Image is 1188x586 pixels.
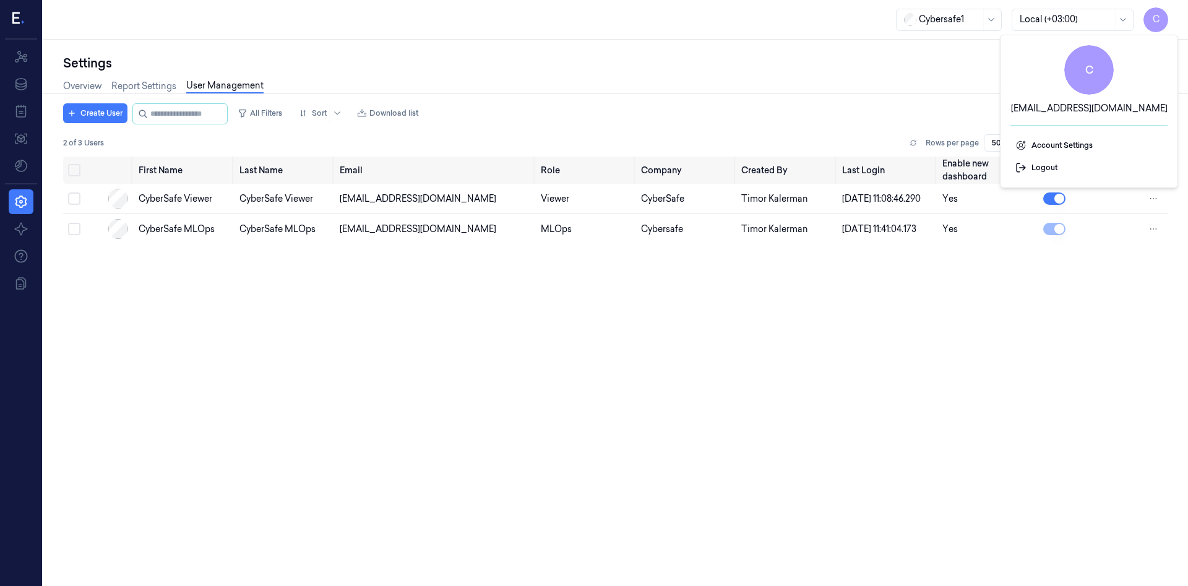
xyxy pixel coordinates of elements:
button: Select row [68,223,80,235]
a: Report Settings [111,80,176,93]
div: [DATE] 11:41:04.173 [842,223,933,236]
div: CyberSafe Viewer [239,192,330,205]
div: CyberSafe MLOps [139,223,230,236]
th: Last Name [235,157,335,184]
div: Timor Kalerman [741,223,832,236]
a: Overview [63,80,101,93]
div: Yes [942,192,1033,205]
div: [DATE] 11:08:46.290 [842,192,933,205]
div: Settings [63,54,1168,72]
a: User Management [186,79,264,93]
button: C [1143,7,1168,32]
button: All Filters [233,103,287,123]
button: Create User [63,103,127,123]
div: [EMAIL_ADDRESS][DOMAIN_NAME] [340,192,531,205]
div: Yes [942,223,1033,236]
span: 2 of 3 Users [63,137,104,149]
div: Viewer [541,192,631,205]
button: Select row [68,192,80,205]
div: CyberSafe MLOps [239,223,330,236]
span: Logout [1015,162,1163,173]
div: [EMAIL_ADDRESS][DOMAIN_NAME] [340,223,531,236]
span: C [1064,45,1114,95]
th: Role [536,157,636,184]
button: Account Settings [1010,136,1168,155]
th: Email [335,157,536,184]
button: Download list [352,103,423,123]
th: Company [636,157,737,184]
p: Rows per page [926,137,979,149]
button: Logout [1010,158,1168,178]
th: First Name [134,157,235,184]
div: Timor Kalerman [741,192,832,205]
div: Cybersafe [641,223,732,236]
div: CyberSafe [641,192,732,205]
span: [EMAIL_ADDRESS][DOMAIN_NAME] [1011,102,1168,115]
div: MLOps [541,223,631,236]
div: CyberSafe Viewer [139,192,230,205]
span: Account Settings [1015,140,1163,151]
th: Created By [736,157,837,184]
button: Select all [68,164,80,176]
th: Enable new dashboard [937,157,1038,184]
th: Last Login [837,157,938,184]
